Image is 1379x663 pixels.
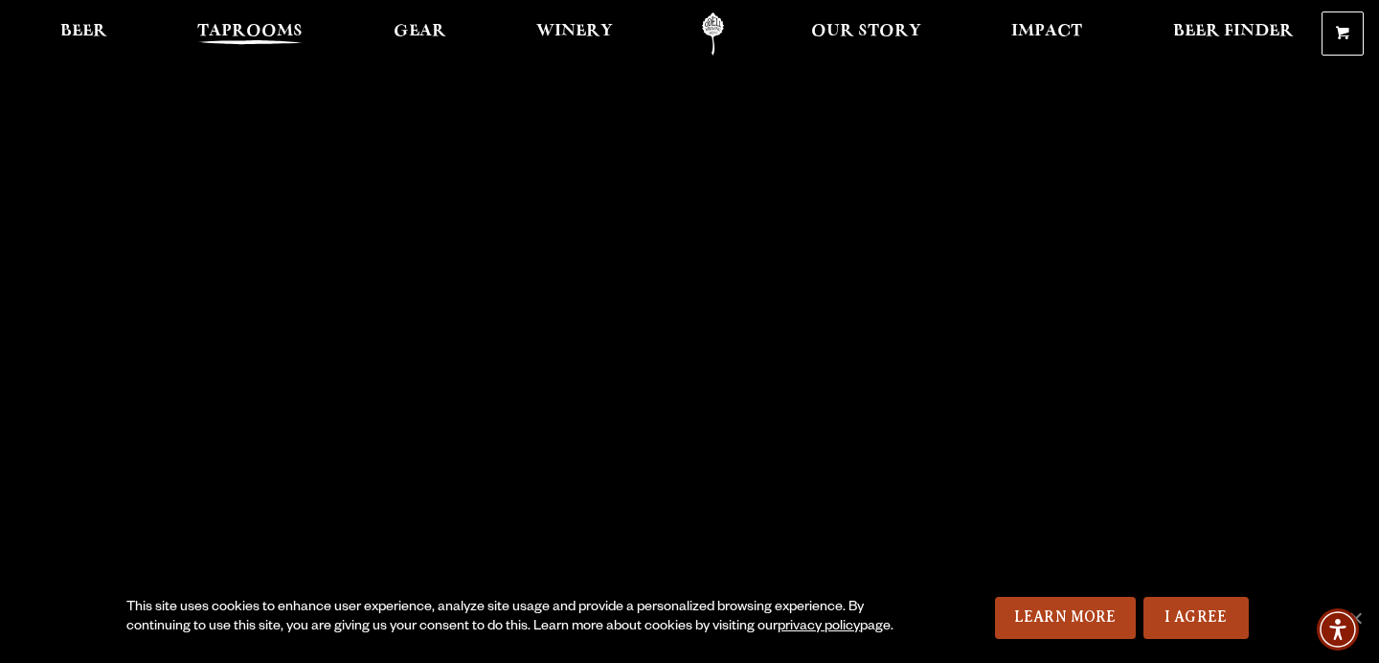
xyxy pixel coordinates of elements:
a: Beer [48,12,120,56]
span: Taprooms [197,24,303,39]
a: Learn More [995,597,1136,639]
a: Gear [381,12,459,56]
a: Winery [524,12,625,56]
div: Accessibility Menu [1317,608,1359,651]
span: Beer Finder [1173,24,1294,39]
a: Our Story [799,12,934,56]
a: Taprooms [185,12,315,56]
a: Impact [999,12,1095,56]
span: Gear [394,24,446,39]
a: I Agree [1143,597,1249,639]
a: Beer Finder [1161,12,1306,56]
a: Odell Home [677,12,749,56]
a: privacy policy [778,620,860,635]
span: Our Story [811,24,921,39]
div: This site uses cookies to enhance user experience, analyze site usage and provide a personalized ... [126,599,896,637]
span: Winery [536,24,613,39]
span: Beer [60,24,107,39]
span: Impact [1011,24,1082,39]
